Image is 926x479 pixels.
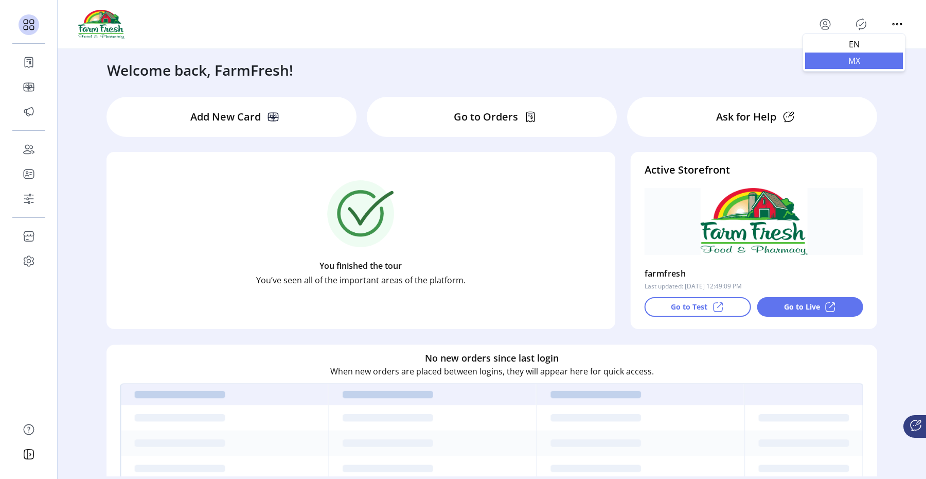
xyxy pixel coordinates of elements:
p: farmfresh [645,265,686,282]
img: logo [78,10,124,39]
button: menu [817,16,833,32]
p: Go to Test [671,301,707,312]
p: Last updated: [DATE] 12:49:09 PM [645,282,742,291]
li: EN [805,36,903,53]
li: MX [805,53,903,69]
p: Go to Live [784,301,820,312]
button: menu [889,16,905,32]
span: MX [811,57,897,65]
span: EN [811,40,897,48]
button: Publisher Panel [853,16,869,32]
p: Go to Orders [454,109,518,125]
p: You finished the tour [319,260,402,272]
h4: Active Storefront [645,162,863,178]
p: Add New Card [190,109,261,125]
p: When new orders are placed between logins, they will appear here for quick access. [330,365,654,377]
p: Ask for Help [716,109,776,125]
h3: Welcome back, FarmFresh! [107,59,293,81]
h6: No new orders since last login [425,351,559,365]
p: You’ve seen all of the important areas of the platform. [256,274,466,286]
